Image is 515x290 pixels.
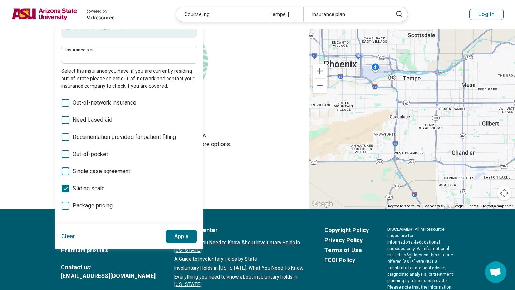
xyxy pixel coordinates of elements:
span: Out-of-network insurance [73,99,136,107]
button: Log In [469,9,504,20]
a: Everything you need to know about involuntary holds in [US_STATE] [174,273,306,288]
span: Map data ©2025 Google [424,204,464,208]
span: Package pricing [73,201,113,210]
a: Premium profiles [61,246,156,255]
p: Sorry, your search didn’t return any results. Try removing filters or changing location to see mo... [9,131,300,149]
button: Clear [61,230,75,243]
a: Terms of Use [324,246,369,255]
button: Map camera controls [497,186,511,200]
a: Terms (opens in new tab) [468,204,479,208]
a: Privacy Policy [324,236,369,245]
div: Counseling [176,7,261,22]
a: A Guide to Involuntary Holds by State [174,255,306,263]
a: Learning center [174,226,306,235]
span: Single case agreement [73,167,130,176]
a: Arizona State Universitypowered by [11,6,114,23]
h2: Let's try again [9,111,300,127]
span: DISCLAIMER [387,227,412,232]
a: Open this area in Google Maps (opens a new window) [311,200,334,209]
div: powered by [86,8,114,15]
div: Tempe, [GEOGRAPHIC_DATA] [261,7,303,22]
button: Keyboard shortcuts [388,204,420,209]
a: Involuntary Holds in [US_STATE]: What You Need To Know [174,264,306,272]
a: Everything You Need to Know About Involuntary Holds in [US_STATE] [174,239,306,254]
img: Google [311,200,334,209]
img: Arizona State University [11,6,77,23]
button: Zoom out [313,79,327,93]
button: Zoom in [313,64,327,78]
span: Documentation provided for patient filling [73,133,176,141]
span: Sliding scale [73,184,105,193]
span: Need based aid [73,116,112,124]
a: Open chat [485,261,506,283]
label: Insurance plan [65,48,193,52]
button: Apply [166,230,197,243]
div: Insurance plan [303,7,388,22]
span: Contact us: [61,263,156,272]
span: Out-of-pocket [73,150,108,159]
a: Report a map error [483,204,513,208]
a: [EMAIL_ADDRESS][DOMAIN_NAME] [61,272,156,280]
p: Select the insurance you have, if you are currently residing out-of-state please select out-of-ne... [61,67,197,90]
a: Copyright Policy [324,226,369,235]
a: FCOI Policy [324,256,369,265]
